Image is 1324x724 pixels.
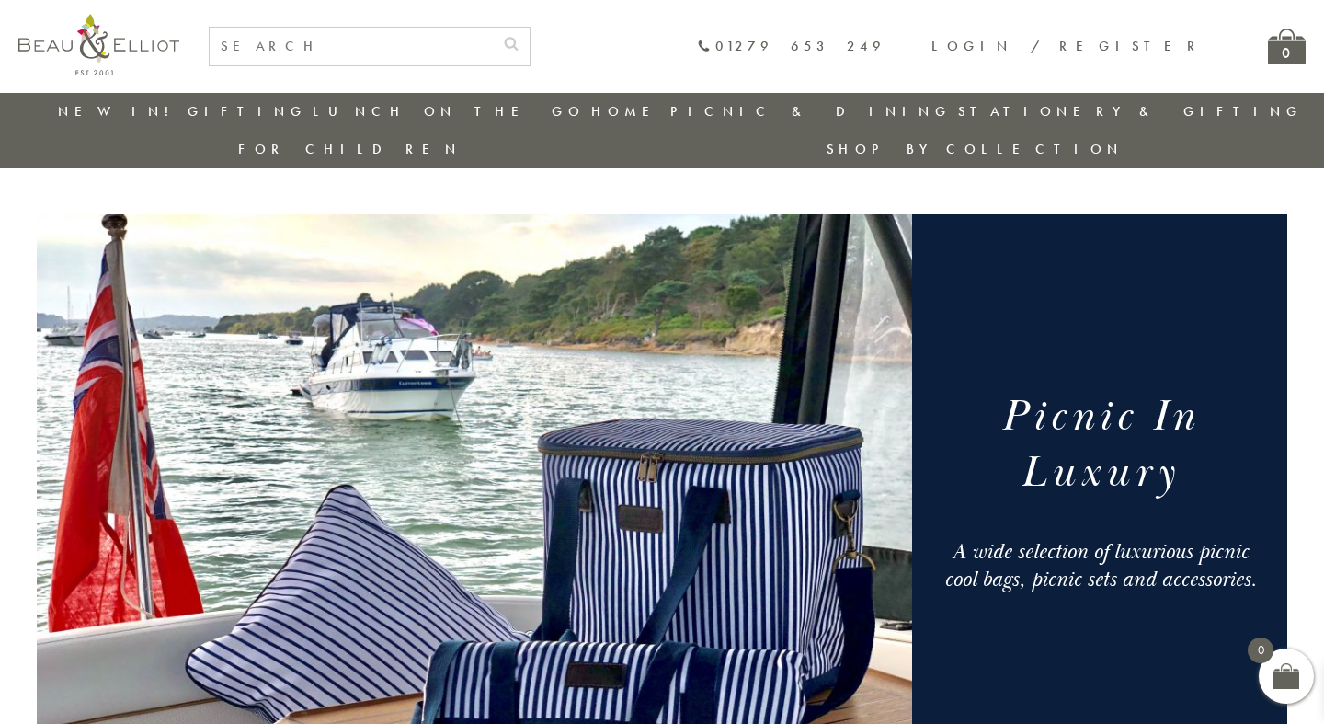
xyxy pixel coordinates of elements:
div: A wide selection of luxurious picnic cool bags, picnic sets and accessories. [934,538,1264,593]
a: For Children [238,140,462,158]
input: SEARCH [210,28,493,65]
a: Picnic & Dining [670,102,952,121]
a: 01279 653 249 [697,39,885,54]
span: 0 [1248,638,1273,663]
a: Home [591,102,665,121]
a: New in! [58,102,181,121]
a: Stationery & Gifting [958,102,1303,121]
a: 0 [1268,29,1306,64]
a: Shop by collection [827,140,1124,158]
h1: Picnic In Luxury [934,389,1264,501]
img: logo [18,14,179,75]
a: Login / Register [931,37,1204,55]
a: Lunch On The Go [313,102,585,121]
a: Gifting [188,102,307,121]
